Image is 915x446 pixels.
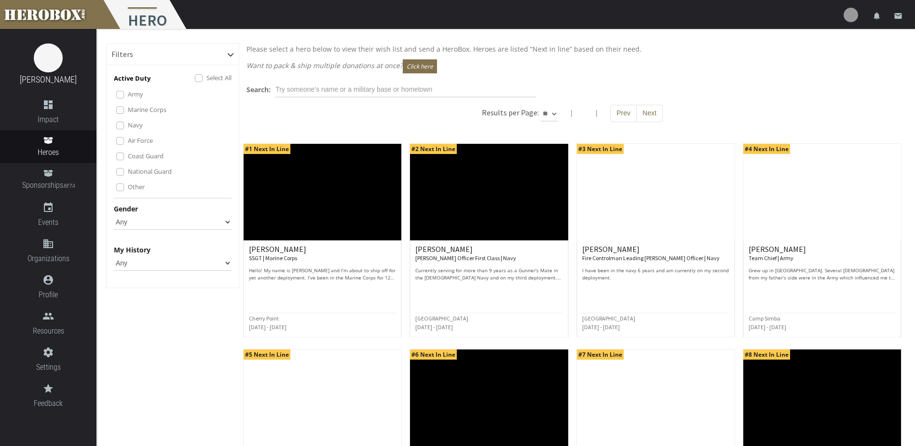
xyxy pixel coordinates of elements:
label: Search: [246,84,271,95]
h6: [PERSON_NAME] [749,245,896,262]
label: Other [128,181,145,192]
label: Coast Guard [128,151,164,161]
span: #2 Next In Line [410,144,457,154]
h6: Filters [111,50,133,59]
label: Select All [206,72,232,83]
img: image [34,43,63,72]
p: I have been in the navy 6 years and am currently on my second deployment. [582,267,729,281]
span: #7 Next In Line [577,349,624,360]
p: Want to pack & ship multiple donations at once? [246,59,898,73]
span: #3 Next In Line [577,144,624,154]
small: [DATE] - [DATE] [582,323,620,331]
span: #8 Next In Line [743,349,790,360]
small: Team Chief | Army [749,254,793,262]
span: #1 Next In Line [244,144,290,154]
span: #4 Next In Line [743,144,790,154]
a: #1 Next In Line [PERSON_NAME] SSGT | Marine Corps Hello! My name is [PERSON_NAME] and I’m about t... [243,143,402,337]
img: user-image [844,8,858,22]
small: Camp Simba [749,315,780,322]
label: Army [128,89,143,99]
span: | [570,108,574,117]
button: Click here [403,59,437,73]
small: SSGT | Marine Corps [249,254,297,262]
input: Try someone's name or a military base or hometown [275,82,536,98]
label: National Guard [128,166,172,177]
small: BETA [63,183,75,189]
a: #4 Next In Line [PERSON_NAME] Team Chief | Army Grew up in [GEOGRAPHIC_DATA]. Several [DEMOGRAPHI... [743,143,901,337]
h6: Results per Page: [482,108,539,117]
small: Cherry Point [249,315,279,322]
small: [GEOGRAPHIC_DATA] [415,315,468,322]
i: notifications [873,12,881,20]
label: My History [114,244,150,255]
p: Please select a hero below to view their wish list and send a HeroBox. Heroes are listed “Next in... [246,43,898,55]
label: Gender [114,203,138,214]
button: Next [636,105,663,122]
a: #2 Next In Line [PERSON_NAME] [PERSON_NAME] Officer First Class | Navy Currently serving for more... [410,143,568,337]
p: Active Duty [114,73,150,84]
p: Currently serving for more than 9 years as a Gunner's Mate in the [DEMOGRAPHIC_DATA] Navy and on ... [415,267,562,281]
span: | [595,108,599,117]
a: #3 Next In Line [PERSON_NAME] Fire Controlman Leading [PERSON_NAME] Officer | Navy I have been in... [576,143,735,337]
button: Prev [610,105,637,122]
small: [DATE] - [DATE] [749,323,786,331]
small: [DATE] - [DATE] [249,323,287,331]
i: email [894,12,902,20]
h6: [PERSON_NAME] [582,245,729,262]
small: Fire Controlman Leading [PERSON_NAME] Officer | Navy [582,254,720,262]
small: [GEOGRAPHIC_DATA] [582,315,635,322]
label: Navy [128,120,143,130]
a: [PERSON_NAME] [20,74,77,84]
label: Air Force [128,135,153,146]
span: #5 Next In Line [244,349,290,360]
h6: [PERSON_NAME] [249,245,396,262]
h6: [PERSON_NAME] [415,245,562,262]
p: Grew up in [GEOGRAPHIC_DATA]. Several [DEMOGRAPHIC_DATA] from my father’s side were in the Army w... [749,267,896,281]
p: Hello! My name is [PERSON_NAME] and I’m about to ship off for yet another deployment. I’ve been i... [249,267,396,281]
small: [DATE] - [DATE] [415,323,453,331]
span: #6 Next In Line [410,349,457,360]
small: [PERSON_NAME] Officer First Class | Navy [415,254,516,262]
label: Marine Corps [128,104,166,115]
